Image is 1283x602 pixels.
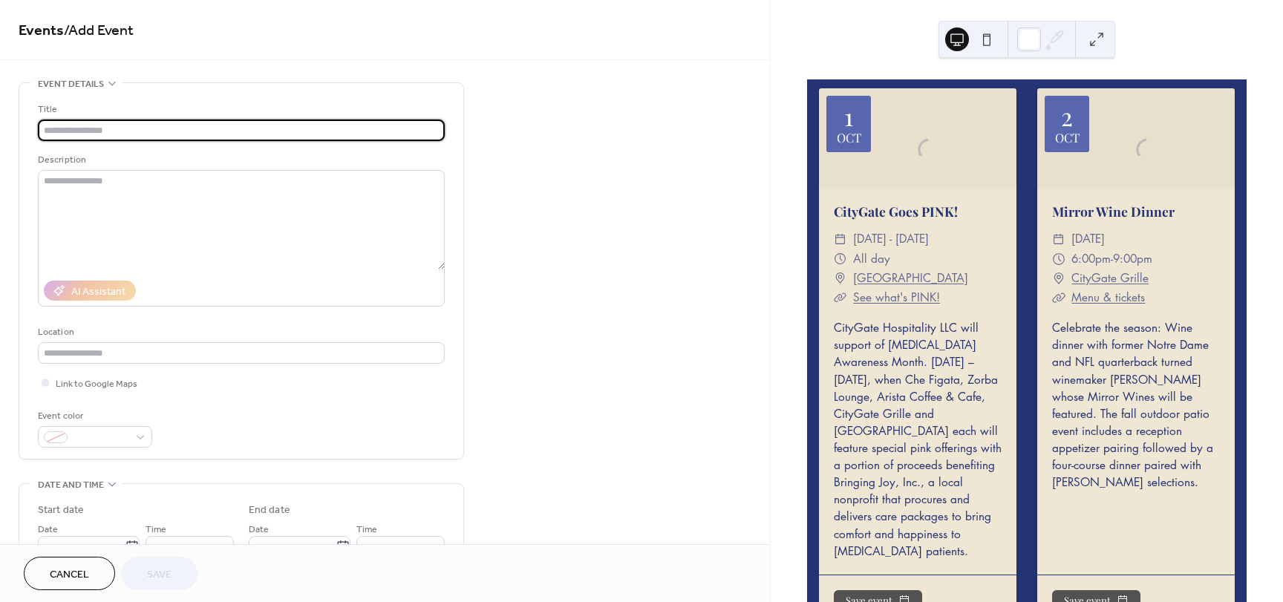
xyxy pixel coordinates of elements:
[50,567,89,583] span: Cancel
[1071,249,1111,269] span: 6:00pm
[837,131,861,144] div: Oct
[844,104,853,128] div: 1
[1071,290,1145,304] a: Menu & tickets
[1052,249,1065,269] div: ​
[1071,229,1105,249] span: [DATE]
[834,269,847,288] div: ​
[1061,104,1073,128] div: 2
[38,102,442,117] div: Title
[1052,288,1065,307] div: ​
[38,324,442,340] div: Location
[38,522,58,537] span: Date
[834,288,847,307] div: ​
[1111,249,1113,269] span: -
[853,290,940,304] a: See what's PINK!
[1052,229,1065,249] div: ​
[356,522,377,537] span: Time
[853,229,929,249] span: [DATE] - [DATE]
[38,152,442,168] div: Description
[853,249,890,269] span: All day
[834,229,847,249] div: ​
[38,503,84,518] div: Start date
[38,408,149,424] div: Event color
[146,522,166,537] span: Time
[249,522,269,537] span: Date
[38,76,104,92] span: Event details
[1113,249,1152,269] span: 9:00pm
[24,557,115,590] button: Cancel
[19,16,64,45] a: Events
[1055,131,1080,144] div: Oct
[56,376,137,392] span: Link to Google Maps
[853,269,968,288] a: [GEOGRAPHIC_DATA]
[249,503,290,518] div: End date
[834,203,958,220] a: CityGate Goes PINK!
[1052,269,1065,288] div: ​
[1071,269,1149,288] a: CityGate Grille
[1037,319,1235,491] div: Celebrate the season: Wine dinner with former Notre Dame and NFL quarterback turned winemaker [PE...
[834,249,847,269] div: ​
[64,16,134,45] span: / Add Event
[819,319,1016,560] div: CityGate Hospitality LLC will support of [MEDICAL_DATA] Awareness Month. [DATE] – [DATE], when Ch...
[38,477,104,493] span: Date and time
[1052,203,1175,220] a: Mirror Wine Dinner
